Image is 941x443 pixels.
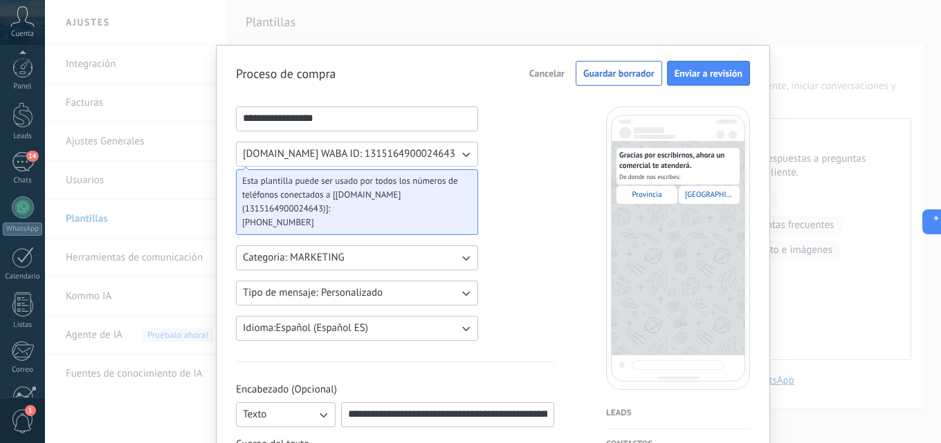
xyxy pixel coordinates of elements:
[242,174,461,216] span: Esta plantilla puede ser usado por todos los números de teléfonos conectados a [[DOMAIN_NAME] (13...
[243,286,383,300] span: Tipo de mensaje: Personalizado
[236,245,478,270] button: Categoria: MARKETING
[3,132,43,141] div: Leads
[243,147,455,161] span: [DOMAIN_NAME] WABA ID: 1315164900024643
[3,82,43,91] div: Panel
[667,61,750,86] button: Enviar a revisión
[619,173,737,182] span: De donde nos escribes:
[606,406,750,420] h4: Leads
[236,402,336,427] button: Texto
[576,61,662,86] button: Guardar borrador
[619,151,737,171] span: Gracias por escribirnos, ahora un comercial te atenderá.
[3,176,43,185] div: Chats
[3,366,43,375] div: Correo
[236,66,336,82] h2: Proceso de compra
[632,190,662,200] span: Provincia
[25,405,36,416] span: 1
[26,151,38,162] span: 14
[243,251,345,265] span: Categoria: MARKETING
[685,190,733,200] span: [GEOGRAPHIC_DATA]
[236,316,478,341] button: Idioma:Español (Español ES)
[529,68,565,78] span: Cancelar
[583,68,655,78] span: Guardar borrador
[236,142,478,167] button: [DOMAIN_NAME] WABA ID: 1315164900024643
[3,223,42,236] div: WhatsApp
[236,383,554,397] span: Encabezado (Opcional)
[3,272,43,281] div: Calendario
[243,408,266,422] span: Texto
[675,68,742,78] span: Enviar a revisión
[523,63,571,84] button: Cancelar
[242,216,461,229] span: [PHONE_NUMBER]
[243,321,368,335] span: Idioma: Español (Español ES)
[11,30,34,39] span: Cuenta
[3,321,43,330] div: Listas
[236,281,478,305] button: Tipo de mensaje: Personalizado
